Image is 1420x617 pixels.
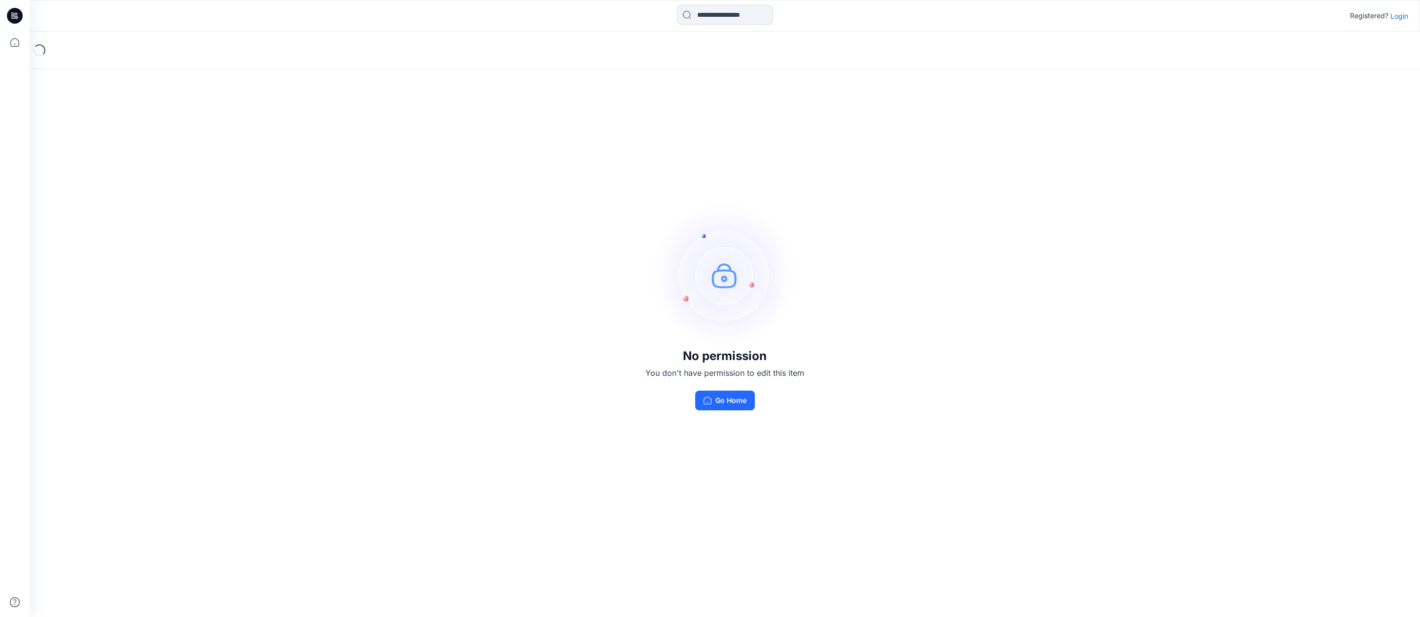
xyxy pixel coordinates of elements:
button: Go Home [695,391,755,410]
img: no-perm.svg [651,201,799,349]
p: Registered? [1350,10,1388,22]
p: You don't have permission to edit this item [645,367,804,379]
p: Login [1390,11,1408,21]
h3: No permission [645,349,804,363]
